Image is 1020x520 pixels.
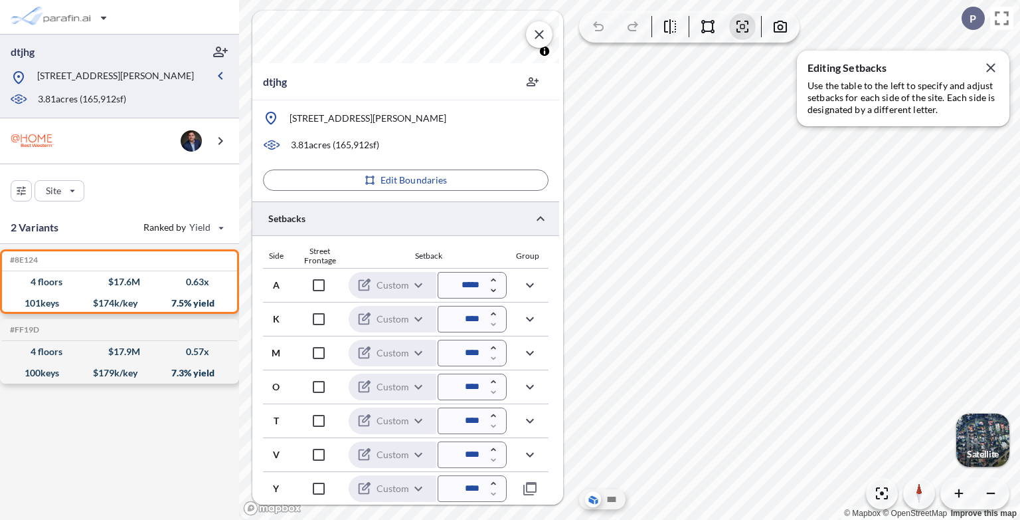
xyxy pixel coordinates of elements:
p: Custom [377,279,409,292]
span: Toggle attribution [541,44,549,59]
div: O [263,382,290,392]
p: Use the table to the left to specify and adjust setbacks for each side of the site. Each side is ... [807,80,999,116]
button: Site [35,180,84,201]
button: Edit Boundaries [263,170,549,191]
p: dtjhg [11,45,35,59]
p: Custom [377,313,409,326]
p: [STREET_ADDRESS][PERSON_NAME] [290,112,446,125]
h5: Click to copy the code [7,255,38,265]
img: user logo [181,130,202,152]
p: dtjhg [263,74,287,90]
p: P [970,13,976,25]
span: Yield [189,221,211,234]
div: Street Frontage [289,247,351,265]
div: Side [263,251,289,261]
div: Custom [349,407,436,435]
p: Site [46,184,61,197]
a: Mapbox homepage [243,501,301,516]
button: Aerial View [585,491,601,507]
p: Custom [377,346,409,360]
button: Site Plan [604,491,620,507]
div: Custom [349,339,436,367]
p: 3.81 acres ( 165,912 sf) [38,92,126,107]
div: Custom [349,441,436,469]
div: Custom [349,475,436,503]
p: Editing Setbacks [807,61,999,74]
div: A [263,281,290,290]
div: Setback [351,251,507,261]
button: Ranked by Yield [133,217,232,238]
p: 3.81 acres ( 165,912 sf) [291,138,379,152]
h5: Click to copy the code [7,325,39,334]
p: Custom [377,414,409,428]
a: Improve this map [951,509,1017,518]
p: [STREET_ADDRESS][PERSON_NAME] [37,69,194,86]
p: Custom [377,380,409,394]
a: OpenStreetMap [883,509,947,518]
a: Mapbox [844,509,881,518]
div: T [263,416,290,426]
p: Custom [377,482,409,495]
img: BrandImage [11,128,54,153]
button: Switcher ImageSatellite [956,414,1009,467]
div: Custom [349,271,436,299]
div: K [263,315,290,324]
div: Custom [349,373,436,401]
div: V [263,450,290,459]
div: Group [507,251,549,261]
div: Y [263,484,290,493]
p: 2 Variants [11,219,59,235]
p: Edit Boundaries [381,174,448,187]
button: Toggle attribution [537,43,552,59]
p: Satellite [967,449,999,459]
div: M [263,348,290,358]
img: Switcher Image [956,414,1009,467]
p: Custom [377,448,409,461]
div: Custom [349,305,436,333]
